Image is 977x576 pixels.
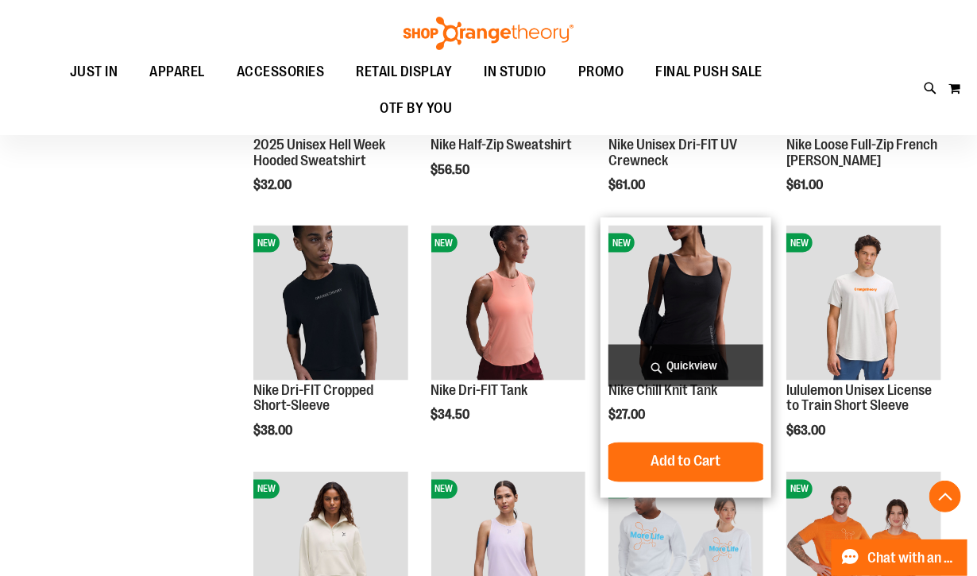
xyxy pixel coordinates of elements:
[608,345,763,387] a: Quickview
[608,226,763,381] img: Nike Chill Knit Tank
[423,218,594,463] div: product
[431,137,573,153] a: Nike Half-Zip Sweatshirt
[431,408,473,423] span: $34.50
[608,382,717,398] a: Nike Chill Knit Tank
[237,54,325,90] span: ACCESSORIES
[401,17,576,50] img: Shop Orangetheory
[431,234,458,253] span: NEW
[599,443,774,482] button: Add to Cart
[245,218,416,478] div: product
[253,480,280,499] span: NEW
[357,54,453,90] span: RETAIL DISPLAY
[253,234,280,253] span: NEW
[253,424,295,439] span: $38.00
[786,382,932,414] a: lululemon Unisex License to Train Short Sleeve
[253,382,373,414] a: Nike Dri-FIT Cropped Short-Sleeve
[608,226,763,383] a: Nike Chill Knit TankNEW
[786,178,825,192] span: $61.00
[431,382,528,398] a: Nike Dri-FIT Tank
[70,54,118,90] span: JUST IN
[608,408,647,423] span: $27.00
[431,226,586,381] img: Nike Dri-FIT Tank
[651,453,721,470] span: Add to Cart
[253,226,408,383] a: Nike Dri-FIT Cropped Short-SleeveNEW
[786,226,941,381] img: lululemon Unisex License to Train Short Sleeve
[608,178,647,192] span: $61.00
[431,480,458,499] span: NEW
[656,54,763,90] span: FINAL PUSH SALE
[786,137,937,168] a: Nike Loose Full-Zip French [PERSON_NAME]
[608,137,737,168] a: Nike Unisex Dri-FIT UV Crewneck
[253,137,385,168] a: 2025 Unisex Hell Week Hooded Sweatshirt
[253,178,294,192] span: $32.00
[600,218,771,498] div: product
[868,551,958,566] span: Chat with an Expert
[485,54,547,90] span: IN STUDIO
[431,226,586,383] a: Nike Dri-FIT TankNEW
[786,480,813,499] span: NEW
[608,234,635,253] span: NEW
[786,234,813,253] span: NEW
[832,539,968,576] button: Chat with an Expert
[380,91,453,126] span: OTF BY YOU
[786,226,941,383] a: lululemon Unisex License to Train Short SleeveNEW
[150,54,206,90] span: APPAREL
[778,218,949,478] div: product
[786,424,828,439] span: $63.00
[253,226,408,381] img: Nike Dri-FIT Cropped Short-Sleeve
[929,481,961,512] button: Back To Top
[578,54,624,90] span: PROMO
[431,163,473,177] span: $56.50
